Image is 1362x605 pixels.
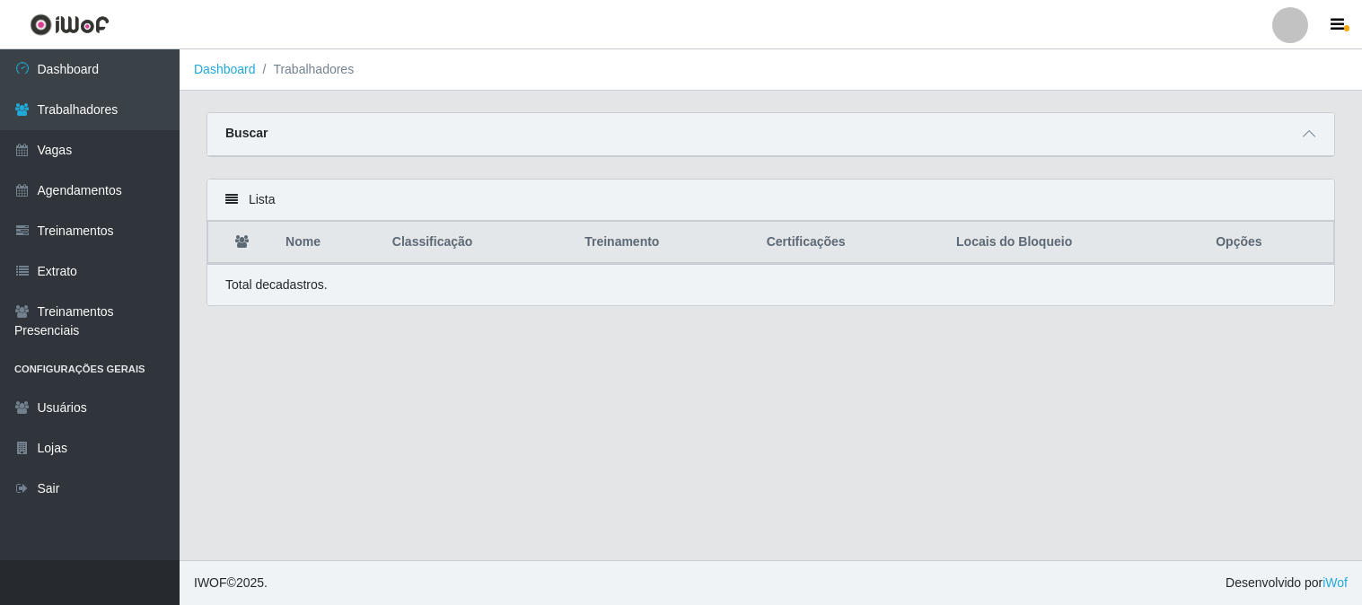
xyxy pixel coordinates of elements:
[194,62,256,76] a: Dashboard
[225,276,328,294] p: Total de cadastros.
[574,222,756,264] th: Treinamento
[1322,575,1348,590] a: iWof
[180,49,1362,91] nav: breadcrumb
[275,222,382,264] th: Nome
[225,126,268,140] strong: Buscar
[1226,574,1348,592] span: Desenvolvido por
[207,180,1334,221] div: Lista
[194,574,268,592] span: © 2025 .
[30,13,110,36] img: CoreUI Logo
[756,222,945,264] th: Certificações
[945,222,1205,264] th: Locais do Bloqueio
[1205,222,1333,264] th: Opções
[194,575,227,590] span: IWOF
[256,60,355,79] li: Trabalhadores
[382,222,574,264] th: Classificação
